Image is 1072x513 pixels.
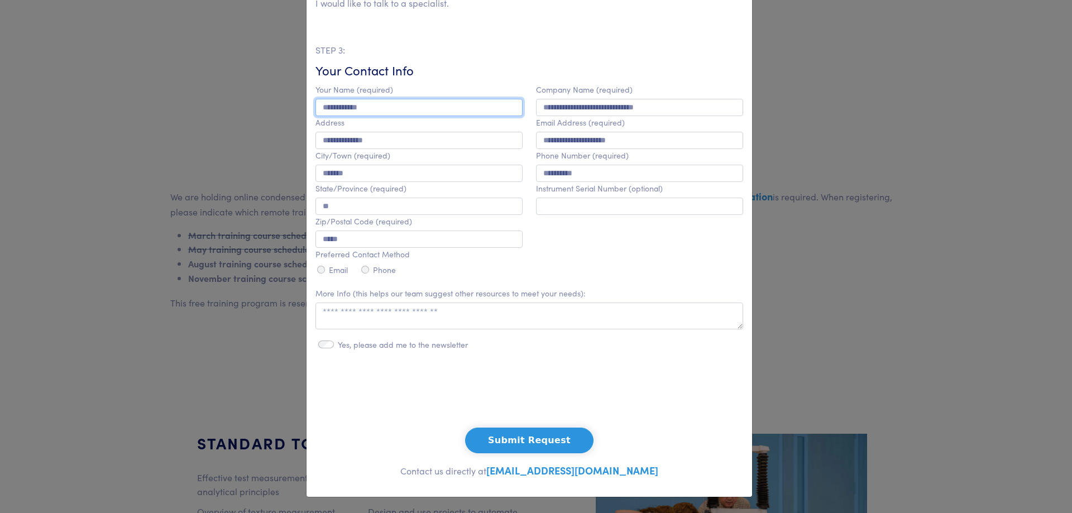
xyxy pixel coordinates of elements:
[536,85,633,94] label: Company Name (required)
[536,151,629,160] label: Phone Number (required)
[486,463,658,477] a: [EMAIL_ADDRESS][DOMAIN_NAME]
[315,289,586,298] label: More Info (this helps our team suggest other resources to meet your needs):
[315,217,412,226] label: Zip/Postal Code (required)
[315,184,406,193] label: State/Province (required)
[315,85,393,94] label: Your Name (required)
[444,373,614,416] iframe: reCAPTCHA
[465,428,594,453] button: Submit Request
[536,184,663,193] label: Instrument Serial Number (optional)
[315,151,390,160] label: City/Town (required)
[329,265,348,275] label: Email
[338,340,468,349] label: Yes, please add me to the newsletter
[315,43,743,57] p: STEP 3:
[315,250,410,259] label: Preferred Contact Method
[373,265,396,275] label: Phone
[536,118,625,127] label: Email Address (required)
[315,462,743,479] p: Contact us directly at
[315,62,743,79] h6: Your Contact Info
[315,118,344,127] label: Address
